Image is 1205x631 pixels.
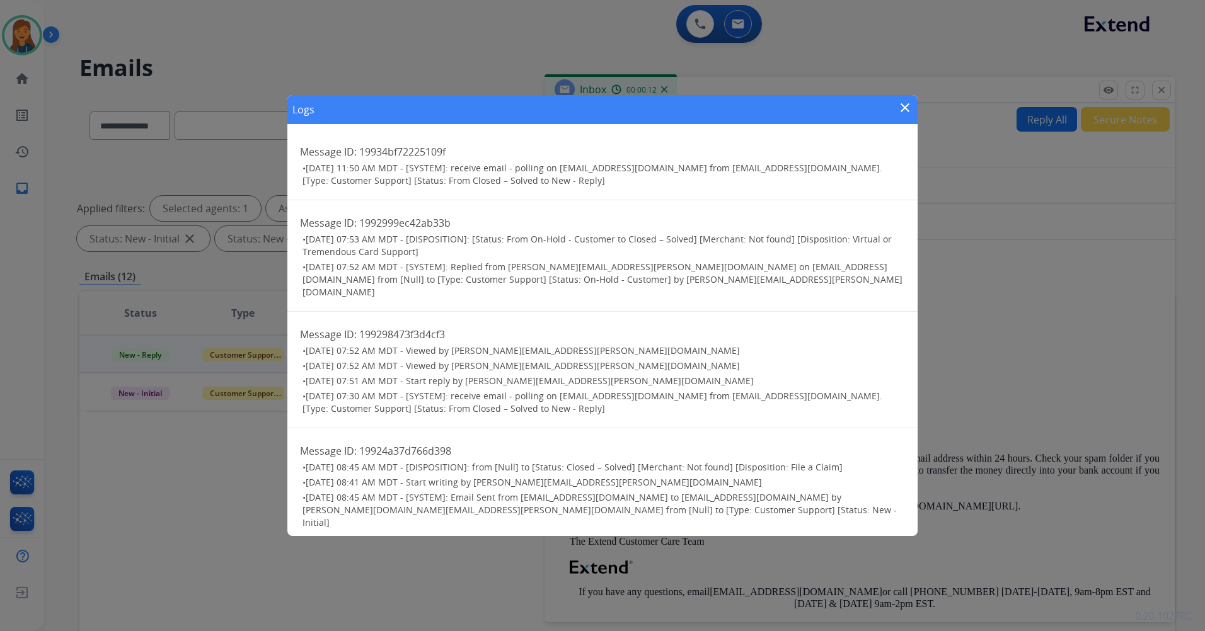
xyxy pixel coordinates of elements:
[306,476,762,488] span: [DATE] 08:41 AM MDT - Start writing by [PERSON_NAME][EMAIL_ADDRESS][PERSON_NAME][DOMAIN_NAME]
[303,390,882,414] span: [DATE] 07:30 AM MDT - [SYSTEM]: receive email - polling on [EMAIL_ADDRESS][DOMAIN_NAME] from [EMA...
[306,360,740,372] span: [DATE] 07:52 AM MDT - Viewed by [PERSON_NAME][EMAIL_ADDRESS][PERSON_NAME][DOMAIN_NAME]
[1135,608,1192,623] p: 0.20.1027RC
[897,100,913,115] mat-icon: close
[359,444,451,458] span: 19924a37d766d398
[306,461,843,473] span: [DATE] 08:45 AM MDT - [DISPOSITION]: from [Null] to [Status: Closed – Solved] [Merchant: Not foun...
[306,375,754,387] span: [DATE] 07:51 AM MDT - Start reply by [PERSON_NAME][EMAIL_ADDRESS][PERSON_NAME][DOMAIN_NAME]
[303,491,897,528] span: [DATE] 08:45 AM MDT - [SYSTEM]: Email Sent from [EMAIL_ADDRESS][DOMAIN_NAME] to [EMAIL_ADDRESS][D...
[300,444,357,458] span: Message ID:
[359,327,445,341] span: 199298473f3d4cf3
[303,476,905,489] h3: •
[359,145,446,159] span: 19934bf72225109f
[300,216,357,230] span: Message ID:
[303,375,905,387] h3: •
[303,390,905,415] h3: •
[303,233,892,258] span: [DATE] 07:53 AM MDT - [DISPOSITION]: [Status: From On-Hold - Customer to Closed – Solved] [Mercha...
[292,102,314,117] h1: Logs
[306,344,740,356] span: [DATE] 07:52 AM MDT - Viewed by [PERSON_NAME][EMAIL_ADDRESS][PERSON_NAME][DOMAIN_NAME]
[303,360,905,372] h3: •
[300,327,357,341] span: Message ID:
[303,261,905,298] h3: •
[303,162,882,186] span: [DATE] 11:50 AM MDT - [SYSTEM]: receive email - polling on [EMAIL_ADDRESS][DOMAIN_NAME] from [EMA...
[303,162,905,187] h3: •
[303,261,902,298] span: [DATE] 07:52 AM MDT - [SYSTEM]: Replied from [PERSON_NAME][EMAIL_ADDRESS][PERSON_NAME][DOMAIN_NAM...
[303,491,905,529] h3: •
[303,461,905,474] h3: •
[359,216,451,230] span: 1992999ec42ab33b
[300,145,357,159] span: Message ID:
[303,344,905,357] h3: •
[303,233,905,258] h3: •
